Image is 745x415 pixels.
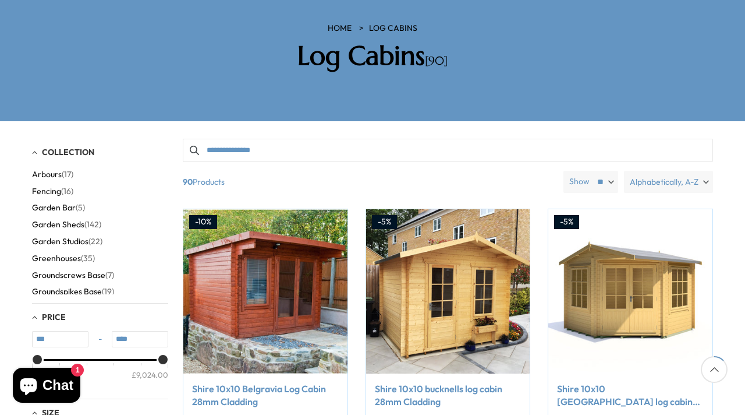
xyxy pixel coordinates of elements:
span: Price [42,312,66,322]
span: Groundscrews Base [32,270,105,280]
button: Groundscrews Base (7) [32,267,114,284]
span: Garden Studios [32,237,88,247]
div: -5% [554,215,579,229]
inbox-online-store-chat: Shopify online store chat [9,368,84,406]
span: (19) [102,287,114,297]
b: 90 [183,171,193,193]
div: £9,024.00 [132,369,168,379]
span: (16) [61,187,73,196]
input: Max value [112,331,168,347]
span: (17) [62,170,73,180]
a: Shire 10x10 [GEOGRAPHIC_DATA] log cabin 28mm log cladding double doors [557,382,704,409]
span: Groundspikes Base [32,287,102,297]
span: (22) [88,237,102,247]
span: Arbours [32,170,62,180]
span: Garden Bar [32,203,76,213]
span: (5) [76,203,85,213]
span: Collection [42,147,94,157]
a: Shire 10x10 Belgravia Log Cabin 28mm Cladding [192,382,339,409]
button: Fencing (16) [32,183,73,200]
img: Shire 10x10 Rochester log cabin 28mm logs - Best Shed [548,209,712,374]
button: Arbours (17) [32,166,73,183]
div: Price [32,359,168,390]
span: - [88,333,112,345]
span: Alphabetically, A-Z [630,171,698,193]
a: Log Cabins [369,23,417,34]
span: Products [178,171,559,193]
a: HOME [328,23,352,34]
div: -10% [189,215,217,229]
img: Shire 10x10 Belgravia Log Cabin 19mm Cladding - Best Shed [183,209,347,374]
span: Fencing [32,187,61,196]
button: Groundspikes Base (19) [32,283,114,300]
div: -5% [372,215,397,229]
button: Garden Bar (5) [32,199,85,216]
button: Garden Studios (22) [32,233,102,250]
h2: Log Cabins [207,40,538,72]
button: Greenhouses (35) [32,250,95,267]
img: Shire 10x10 bucknells log cabin 28mm Cladding - Best Shed [366,209,530,374]
label: Show [569,176,590,188]
span: Garden Sheds [32,220,84,230]
span: (35) [81,254,95,263]
a: Shire 10x10 bucknells log cabin 28mm Cladding [375,382,521,409]
input: Search products [183,139,713,162]
button: Garden Sheds (142) [32,216,101,233]
span: [90] [425,54,448,68]
span: (142) [84,220,101,230]
span: (7) [105,270,114,280]
span: Greenhouses [32,254,81,263]
label: Alphabetically, A-Z [624,171,713,193]
input: Min value [32,331,88,347]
